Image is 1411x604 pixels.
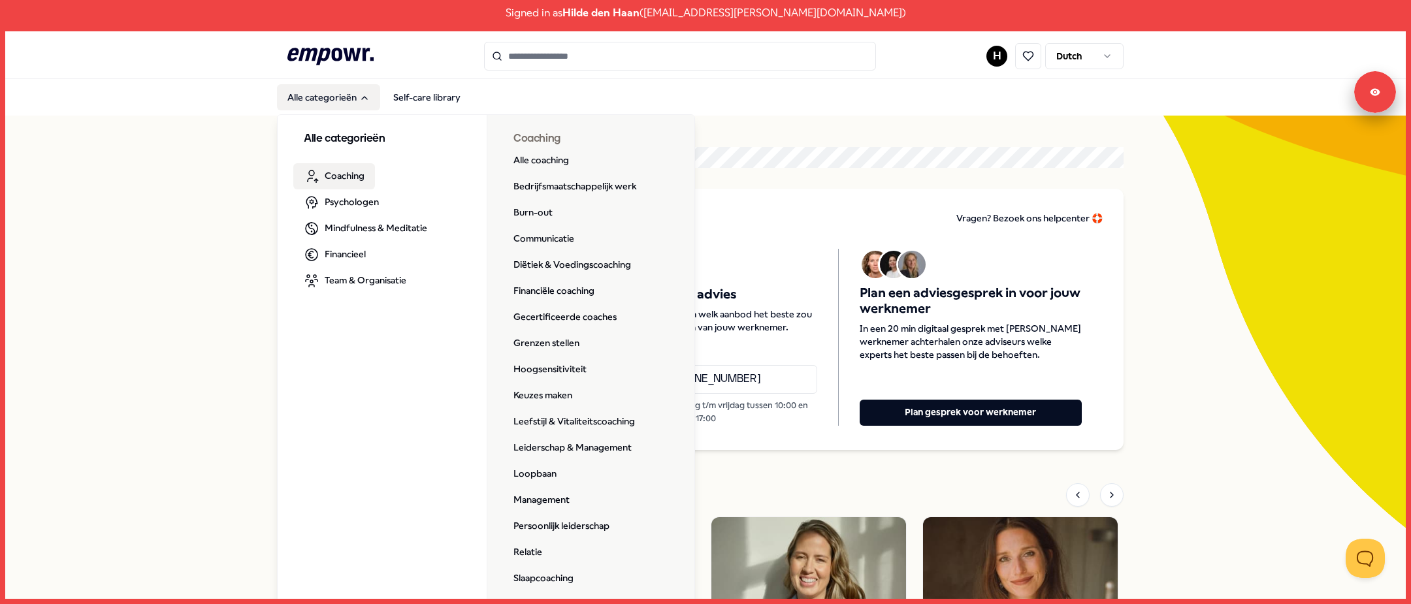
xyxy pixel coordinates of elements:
span: Krijg telefonisch advies [594,287,817,302]
a: Financieel [293,242,376,268]
a: Grenzen stellen [503,330,590,357]
a: Slaapcoaching [503,565,584,592]
span: Psychologen [325,195,379,209]
a: Burn-out [503,200,563,226]
input: Search for products, categories or subcategories [484,42,876,71]
button: Plan gesprek voor werknemer [860,400,1082,426]
a: Mindfulness & Meditatie [293,215,438,242]
a: Loopbaan [503,461,567,487]
a: Coaching [293,163,375,189]
h3: Alle categorieën [304,131,461,148]
span: Financieel [325,247,366,261]
button: H [986,46,1007,67]
span: Plan een adviesgesprek in voor jouw werknemer [860,285,1082,317]
a: Team & Organisatie [293,268,417,294]
span: In een 20 min digitaal gesprek met [PERSON_NAME] werknemer achterhalen onze adviseurs welke exper... [860,322,1082,361]
nav: Main [277,84,471,110]
img: Avatar [898,251,926,278]
a: Bedrijfsmaatschappelijk werk [503,174,647,200]
button: Alle categorieën [277,84,380,110]
span: Mindfulness & Meditatie [325,221,427,235]
a: Psychologen [293,189,389,215]
a: Gecertificeerde coaches [503,304,627,330]
a: Management [503,487,580,513]
p: Bereikbaar van maandag t/m vrijdag tussen 10:00 en 17:00 [594,399,817,426]
a: Leiderschap & Management [503,435,642,461]
iframe: Help Scout Beacon - Open [1346,539,1385,578]
a: Self-care library [383,84,471,110]
a: Vragen? Bezoek ons helpcenter 🛟 [956,210,1103,228]
a: Relatie [503,539,553,565]
img: Avatar [880,251,907,278]
a: Financiële coaching [503,278,605,304]
img: Avatar [862,251,889,278]
span: Hilde den Haan [562,5,640,22]
span: Overleg zelf telefonisch welk aanbod het beste zou passen bij de behoeften van jouw werknemer. [594,308,817,334]
a: Diëtiek & Voedingscoaching [503,252,641,278]
span: Coaching [325,168,365,183]
a: Communicatie [503,226,585,252]
h3: Coaching [513,131,670,148]
span: Vragen? Bezoek ons helpcenter 🛟 [956,213,1103,223]
a: Alle coaching [503,148,579,174]
a: Keuzes maken [503,383,583,409]
a: Bel [PHONE_NUMBER] [594,365,817,394]
a: Hoogsensitiviteit [503,357,597,383]
a: Persoonlijk leiderschap [503,513,620,539]
a: Leefstijl & Vitaliteitscoaching [503,409,645,435]
span: Team & Organisatie [325,273,406,287]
